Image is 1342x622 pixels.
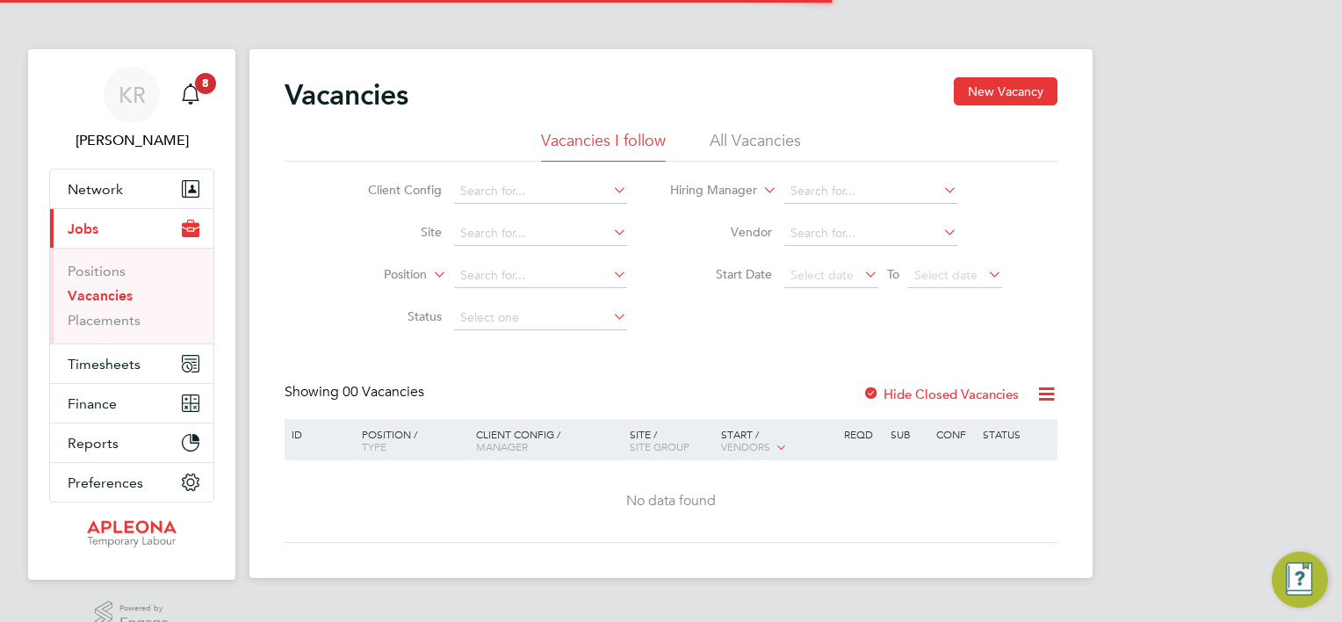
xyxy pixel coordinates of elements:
[87,520,177,548] img: apleona-logo-retina.png
[717,419,840,463] div: Start /
[68,395,117,412] span: Finance
[49,67,214,151] a: KR[PERSON_NAME]
[671,224,772,240] label: Vendor
[195,73,216,94] span: 8
[285,77,408,112] h2: Vacancies
[978,419,1055,449] div: Status
[362,439,386,453] span: Type
[886,419,932,449] div: Sub
[50,209,213,248] button: Jobs
[341,224,442,240] label: Site
[119,601,169,616] span: Powered by
[285,383,428,401] div: Showing
[954,77,1057,105] button: New Vacancy
[472,419,625,461] div: Client Config /
[341,182,442,198] label: Client Config
[68,474,143,491] span: Preferences
[656,182,757,199] label: Hiring Manager
[671,266,772,282] label: Start Date
[28,49,235,580] nav: Main navigation
[343,383,424,401] span: 00 Vacancies
[721,439,770,453] span: Vendors
[625,419,718,461] div: Site /
[349,419,472,461] div: Position /
[454,306,627,330] input: Select one
[50,423,213,462] button: Reports
[790,267,854,283] span: Select date
[862,386,1019,402] label: Hide Closed Vacancies
[932,419,978,449] div: Conf
[68,287,133,304] a: Vacancies
[341,308,442,324] label: Status
[68,263,126,279] a: Positions
[68,435,119,452] span: Reports
[454,179,627,204] input: Search for...
[49,520,214,548] a: Go to home page
[173,67,208,123] a: 8
[882,263,905,286] span: To
[50,344,213,383] button: Timesheets
[1272,552,1328,608] button: Engage Resource Center
[287,419,349,449] div: ID
[840,419,885,449] div: Reqd
[784,179,957,204] input: Search for...
[914,267,978,283] span: Select date
[50,384,213,423] button: Finance
[68,312,141,329] a: Placements
[784,221,957,246] input: Search for...
[68,221,98,237] span: Jobs
[50,248,213,344] div: Jobs
[326,266,427,284] label: Position
[630,439,689,453] span: Site Group
[710,130,801,162] li: All Vacancies
[476,439,528,453] span: Manager
[454,221,627,246] input: Search for...
[49,130,214,151] span: Kirsten Renton
[50,170,213,208] button: Network
[68,181,123,198] span: Network
[287,492,1055,510] div: No data found
[541,130,666,162] li: Vacancies I follow
[50,463,213,502] button: Preferences
[454,264,627,288] input: Search for...
[68,356,141,372] span: Timesheets
[119,83,146,106] span: KR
